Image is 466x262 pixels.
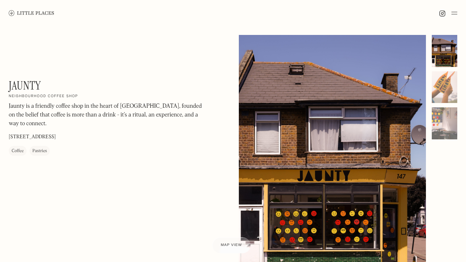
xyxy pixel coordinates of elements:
[32,147,47,155] div: Pastries
[12,147,24,155] div: Coffee
[221,243,242,247] span: Map view
[9,94,78,99] h2: Neighbourhood coffee shop
[9,79,41,92] h1: Jaunty
[9,133,56,141] p: [STREET_ADDRESS]
[212,237,251,253] a: Map view
[9,102,205,128] p: Jaunty is a friendly coffee shop in the heart of [GEOGRAPHIC_DATA], founded on the belief that co...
